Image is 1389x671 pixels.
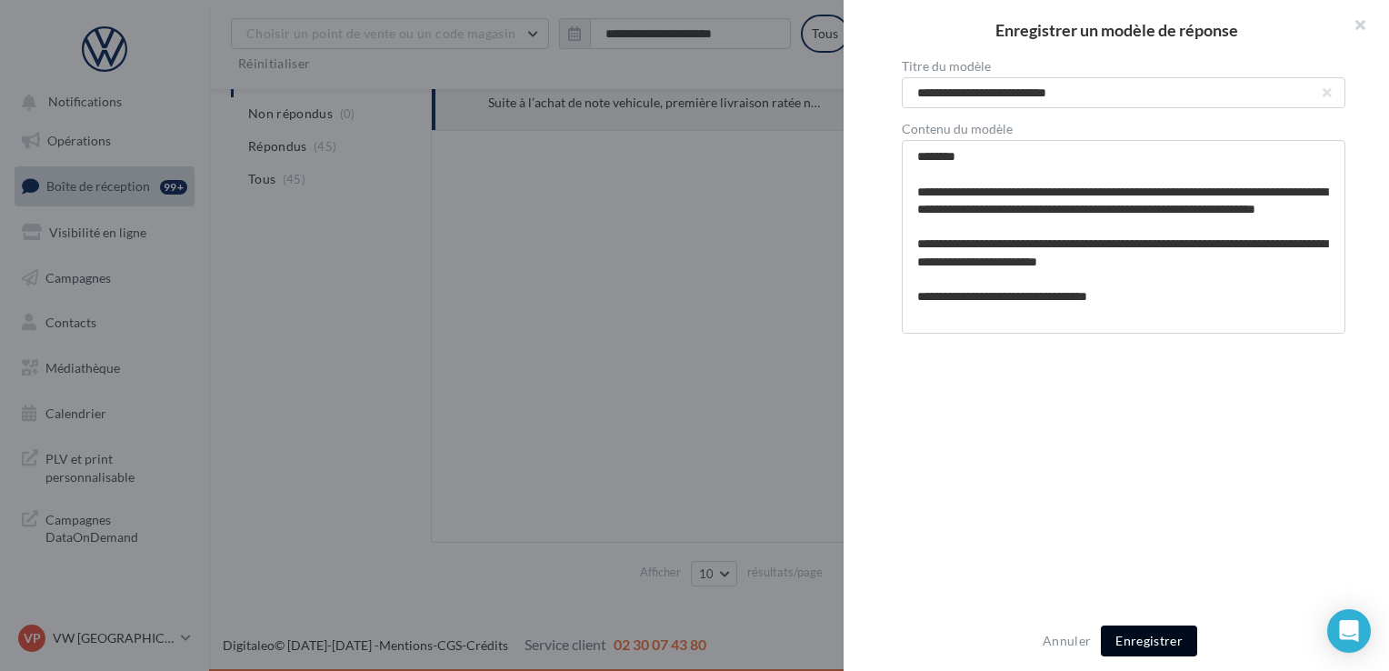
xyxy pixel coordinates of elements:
[902,60,1345,73] label: Titre du modèle
[902,123,1345,135] label: Contenu du modèle
[1327,609,1371,653] div: Open Intercom Messenger
[1035,630,1098,652] button: Annuler
[873,22,1360,38] h2: Enregistrer un modèle de réponse
[1101,626,1197,656] button: Enregistrer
